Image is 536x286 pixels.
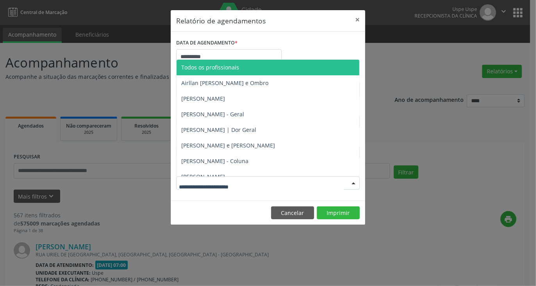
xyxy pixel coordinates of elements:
[181,157,248,165] span: [PERSON_NAME] - Coluna
[181,126,256,133] span: [PERSON_NAME] | Dor Geral
[176,16,266,26] h5: Relatório de agendamentos
[271,206,314,220] button: Cancelar
[181,110,244,118] span: [PERSON_NAME] - Geral
[181,142,275,149] span: [PERSON_NAME] e [PERSON_NAME]
[181,173,225,180] span: [PERSON_NAME]
[176,37,238,49] label: DATA DE AGENDAMENTO
[317,206,360,220] button: Imprimir
[350,10,365,29] button: Close
[181,95,225,102] span: [PERSON_NAME]
[181,64,239,71] span: Todos os profissionais
[181,79,268,87] span: Airllan [PERSON_NAME] e Ombro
